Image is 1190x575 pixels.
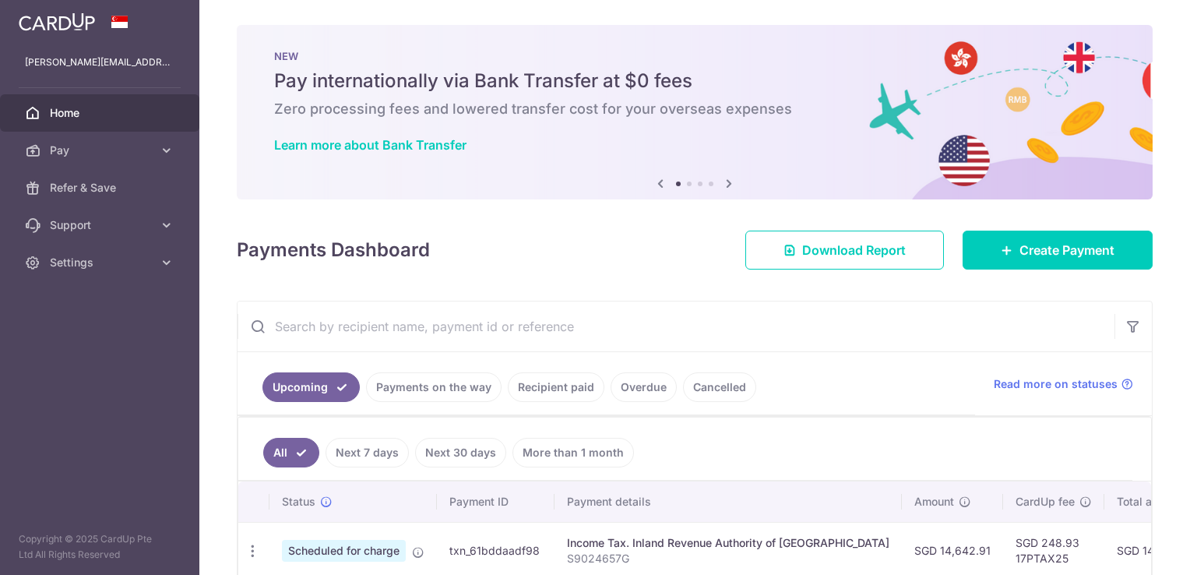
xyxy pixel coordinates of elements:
th: Payment ID [437,482,555,522]
span: Scheduled for charge [282,540,406,562]
p: NEW [274,50,1115,62]
a: Recipient paid [508,372,604,402]
span: Pay [50,143,153,158]
span: Home [50,105,153,121]
h4: Payments Dashboard [237,236,430,264]
img: CardUp [19,12,95,31]
a: Read more on statuses [994,376,1133,392]
a: Learn more about Bank Transfer [274,137,466,153]
span: Create Payment [1019,241,1114,259]
span: Total amt. [1117,494,1168,510]
a: Overdue [611,372,677,402]
span: Amount [914,494,954,510]
a: Download Report [745,231,944,270]
th: Payment details [555,482,902,522]
span: Refer & Save [50,180,153,196]
h5: Pay internationally via Bank Transfer at $0 fees [274,69,1115,93]
a: All [263,438,319,467]
a: More than 1 month [512,438,634,467]
div: Income Tax. Inland Revenue Authority of [GEOGRAPHIC_DATA] [567,535,889,551]
span: Status [282,494,315,510]
span: Settings [50,255,153,270]
a: Cancelled [683,372,756,402]
span: CardUp fee [1016,494,1075,510]
span: Support [50,217,153,233]
span: Read more on statuses [994,376,1118,392]
h6: Zero processing fees and lowered transfer cost for your overseas expenses [274,100,1115,118]
a: Create Payment [963,231,1153,270]
p: [PERSON_NAME][EMAIL_ADDRESS][DOMAIN_NAME] [25,55,174,70]
a: Upcoming [262,372,360,402]
a: Payments on the way [366,372,502,402]
p: S9024657G [567,551,889,566]
span: Download Report [802,241,906,259]
img: Bank transfer banner [237,25,1153,199]
a: Next 7 days [326,438,409,467]
a: Next 30 days [415,438,506,467]
input: Search by recipient name, payment id or reference [238,302,1114,351]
